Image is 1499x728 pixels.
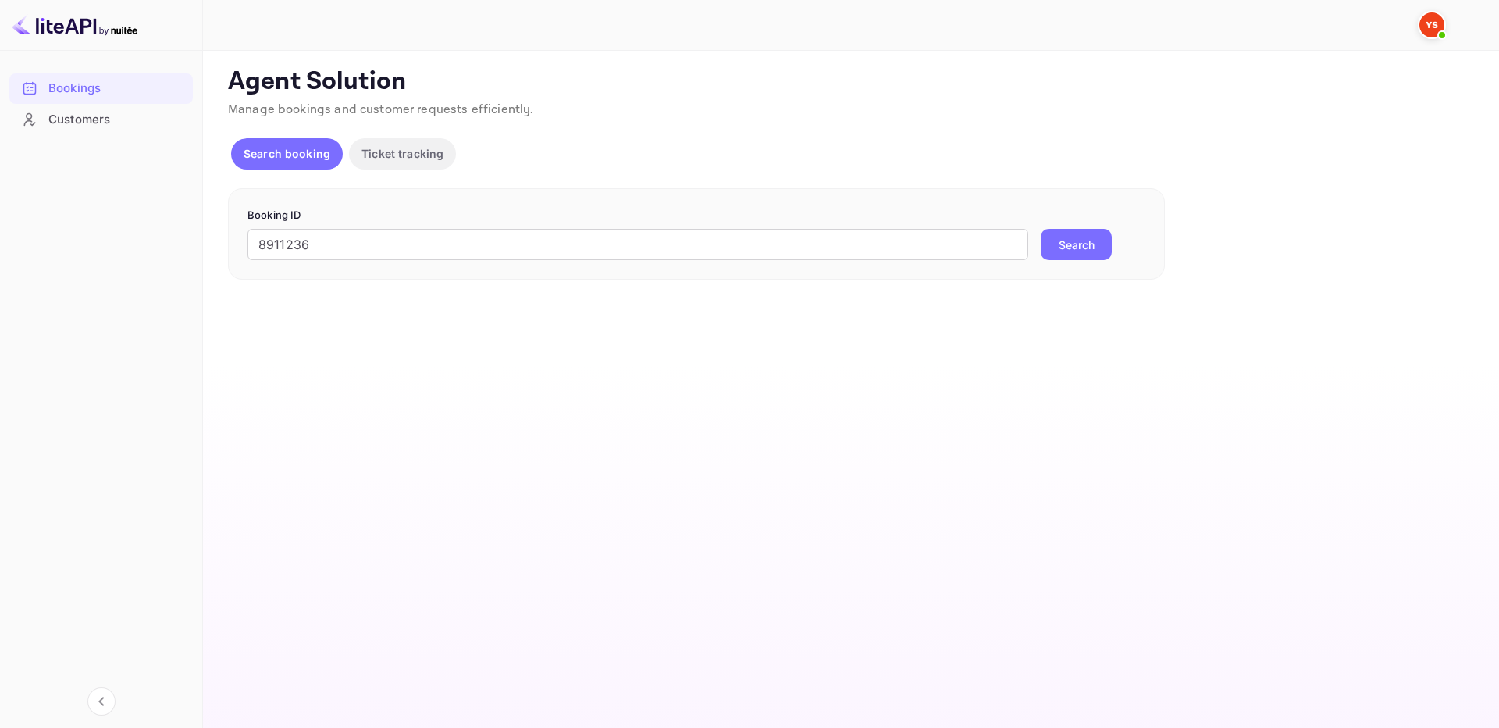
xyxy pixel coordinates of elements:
div: Customers [9,105,193,135]
img: LiteAPI logo [12,12,137,37]
input: Enter Booking ID (e.g., 63782194) [247,229,1028,260]
img: Yandex Support [1419,12,1444,37]
a: Bookings [9,73,193,102]
div: Bookings [48,80,185,98]
p: Search booking [244,145,330,162]
div: Bookings [9,73,193,104]
button: Collapse navigation [87,687,116,716]
p: Booking ID [247,208,1145,223]
p: Ticket tracking [361,145,443,162]
div: Customers [48,111,185,129]
a: Customers [9,105,193,134]
span: Manage bookings and customer requests efficiently. [228,102,534,118]
p: Agent Solution [228,66,1471,98]
button: Search [1041,229,1112,260]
